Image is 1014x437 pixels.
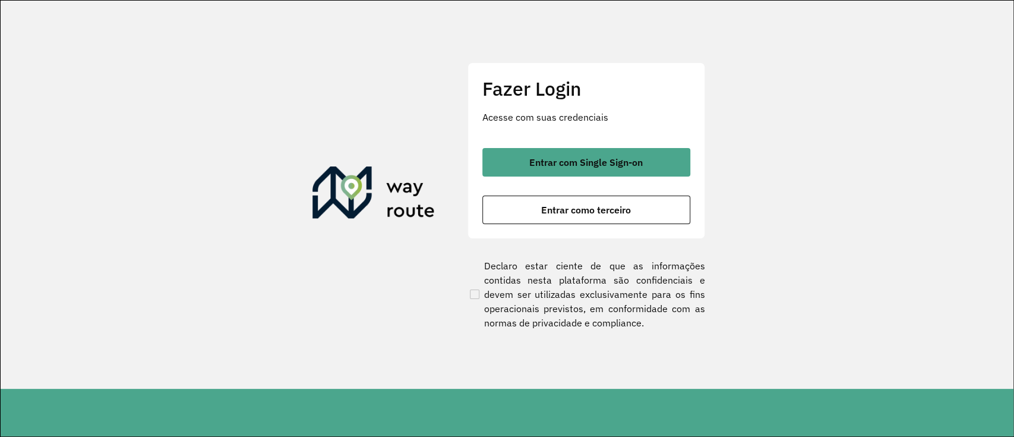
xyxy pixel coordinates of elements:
button: button [482,148,690,177]
p: Acesse com suas credenciais [482,110,690,124]
span: Entrar com Single Sign-on [529,158,643,167]
h2: Fazer Login [482,77,690,100]
label: Declaro estar ciente de que as informações contidas nesta plataforma são confidenciais e devem se... [467,259,705,330]
button: button [482,196,690,224]
img: Roteirizador AmbevTech [312,166,435,224]
span: Entrar como terceiro [541,205,631,215]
